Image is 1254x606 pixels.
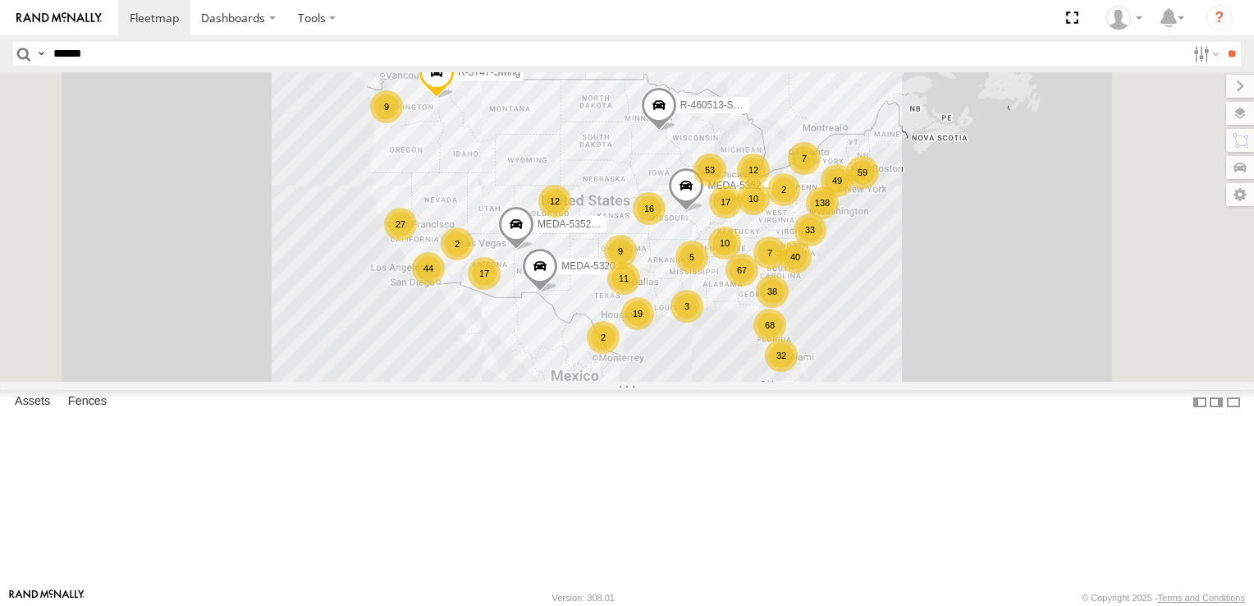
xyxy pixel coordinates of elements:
div: 2 [767,173,800,206]
a: Visit our Website [9,590,85,606]
label: Assets [7,391,58,414]
div: 19 [621,297,654,330]
div: © Copyright 2025 - [1082,593,1245,603]
label: Dock Summary Table to the Left [1192,390,1208,414]
div: 2 [441,227,474,260]
span: MEDA-535214-Roll [538,218,622,230]
div: 3 [670,290,703,323]
div: 9 [604,235,637,268]
div: Tim Albro [1101,6,1148,30]
label: Map Settings [1226,183,1254,206]
div: 33 [794,213,826,246]
i: ? [1206,5,1233,31]
div: 27 [384,208,417,241]
div: 138 [806,186,839,219]
label: Fences [60,391,115,414]
div: 16 [633,192,666,225]
div: Version: 308.01 [552,593,615,603]
div: 68 [753,309,786,342]
label: Search Query [34,42,48,66]
div: 9 [370,90,403,123]
div: 44 [412,252,445,285]
label: Hide Summary Table [1225,390,1242,414]
div: 32 [765,339,798,372]
label: Dock Summary Table to the Right [1208,390,1224,414]
div: 12 [538,185,571,218]
img: rand-logo.svg [16,12,102,24]
div: 17 [709,186,742,218]
span: MEDA-535204-Roll [707,180,792,191]
label: Search Filter Options [1187,42,1222,66]
div: 59 [846,156,879,189]
div: 5 [675,241,708,273]
a: Terms and Conditions [1158,593,1245,603]
div: 11 [607,262,640,295]
div: 10 [737,182,770,215]
span: R-3747-Swing [458,66,520,77]
span: MEDA-532005-Roll [561,259,646,271]
div: 10 [708,227,741,259]
span: R-460513-Swing [680,99,753,111]
div: 12 [737,154,770,186]
div: 49 [821,164,854,197]
div: 38 [756,275,789,308]
div: 67 [725,254,758,287]
div: 40 [779,241,812,273]
div: 7 [753,236,786,269]
div: 7 [788,142,821,175]
div: 2 [587,321,620,354]
div: 53 [693,154,726,186]
div: 17 [468,257,501,290]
